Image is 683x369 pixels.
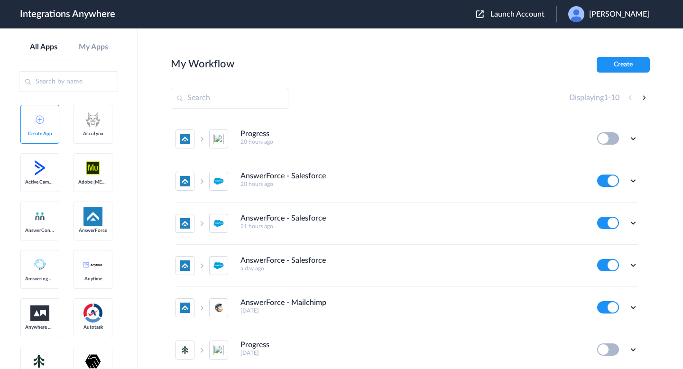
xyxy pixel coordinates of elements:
[20,9,115,20] h1: Integrations Anywhere
[30,305,49,321] img: aww.png
[604,94,608,101] span: 1
[83,158,102,177] img: adobe-muse-logo.svg
[171,58,234,70] h2: My Workflow
[78,179,108,185] span: Adobe [MEDICAL_DATA]
[83,262,102,268] img: anytime-calendar-logo.svg
[240,223,584,230] h5: 21 hours ago
[83,207,102,226] img: af-app-logo.svg
[69,43,119,52] a: My Apps
[240,138,584,145] h5: 20 hours ago
[240,350,584,356] h5: [DATE]
[611,94,619,101] span: 10
[240,307,584,314] h5: [DATE]
[25,131,55,137] span: Create App
[240,214,326,223] h4: AnswerForce - Salesforce
[240,298,326,307] h4: AnswerForce - Mailchimp
[490,10,545,18] span: Launch Account
[240,181,584,187] h5: 20 hours ago
[25,179,55,185] span: Active Campaign
[83,110,102,129] img: acculynx-logo.svg
[597,57,650,73] button: Create
[25,324,55,330] span: Anywhere Works
[78,324,108,330] span: Autotask
[240,265,584,272] h5: a day ago
[30,158,49,177] img: active-campaign-logo.svg
[589,10,649,19] span: [PERSON_NAME]
[240,341,269,350] h4: Progress
[171,88,288,109] input: Search
[568,6,584,22] img: user.png
[25,228,55,233] span: AnswerConnect
[30,255,49,274] img: Answering_service.png
[78,131,108,137] span: AccuLynx
[25,276,55,282] span: Answering Service
[36,115,44,124] img: add-icon.svg
[240,172,326,181] h4: AnswerForce - Salesforce
[83,304,102,323] img: autotask.png
[569,93,619,102] h4: Displaying -
[19,71,118,92] input: Search by name
[476,10,556,19] button: Launch Account
[78,228,108,233] span: AnswerForce
[78,276,108,282] span: Anytime
[240,129,269,138] h4: Progress
[34,211,46,222] img: answerconnect-logo.svg
[476,10,484,18] img: launch-acct-icon.svg
[19,43,69,52] a: All Apps
[240,256,326,265] h4: AnswerForce - Salesforce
